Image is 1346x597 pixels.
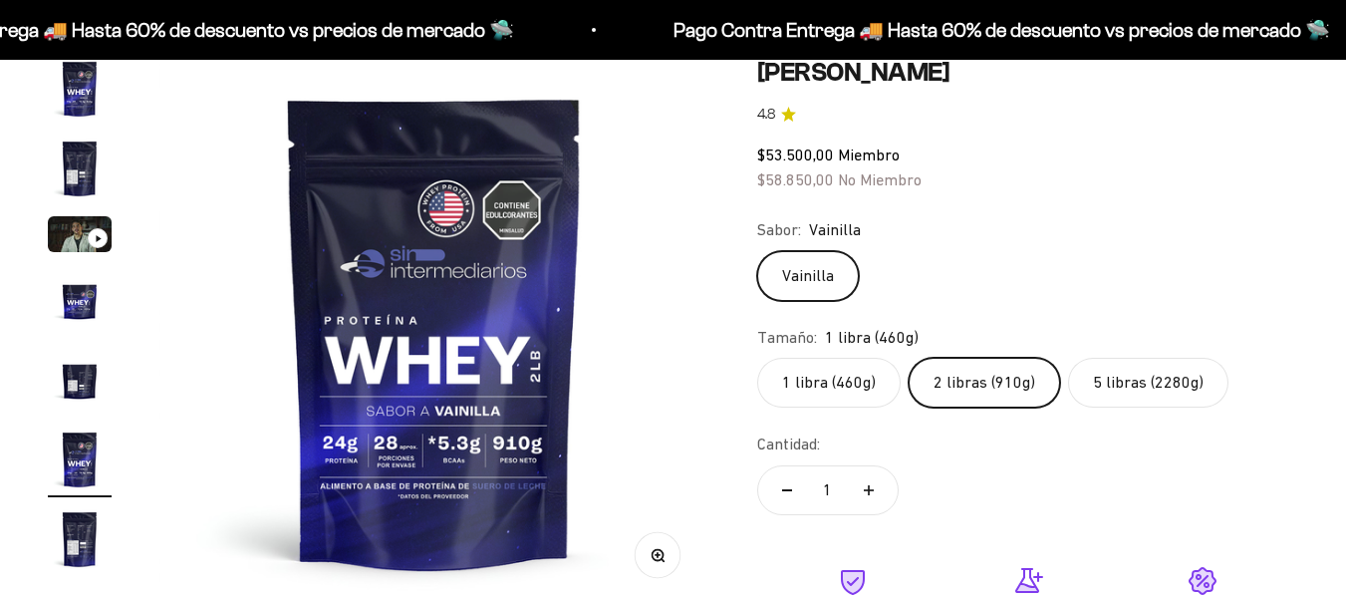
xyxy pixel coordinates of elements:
img: Proteína Whey - Vainilla [48,137,112,200]
button: Ir al artículo 5 [48,348,112,418]
img: Proteína Whey - Vainilla [48,428,112,491]
span: $53.500,00 [757,146,834,163]
p: Pago Contra Entrega 🚚 Hasta 60% de descuento vs precios de mercado 🛸 [671,14,1327,46]
label: Cantidad: [757,432,820,457]
img: Proteína Whey - Vainilla [48,507,112,571]
button: Ir al artículo 6 [48,428,112,497]
img: Proteína Whey - Vainilla [48,268,112,332]
span: 4.8 [757,104,775,126]
button: Ir al artículo 4 [48,268,112,338]
img: Proteína Whey - Vainilla [48,57,112,121]
span: No Miembro [838,170,922,188]
h1: [PERSON_NAME] [757,57,1298,88]
button: Ir al artículo 1 [48,57,112,127]
span: 1 libra (460g) [825,325,919,351]
legend: Sabor: [757,217,801,243]
legend: Tamaño: [757,325,817,351]
span: Vainilla [809,217,861,243]
button: Ir al artículo 2 [48,137,112,206]
button: Reducir cantidad [758,466,816,514]
a: 4.84.8 de 5.0 estrellas [757,104,1298,126]
img: Proteína Whey - Vainilla [48,348,112,412]
span: Miembro [838,146,900,163]
button: Ir al artículo 7 [48,507,112,577]
button: Ir al artículo 3 [48,216,112,258]
button: Aumentar cantidad [840,466,898,514]
span: $58.850,00 [757,170,834,188]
